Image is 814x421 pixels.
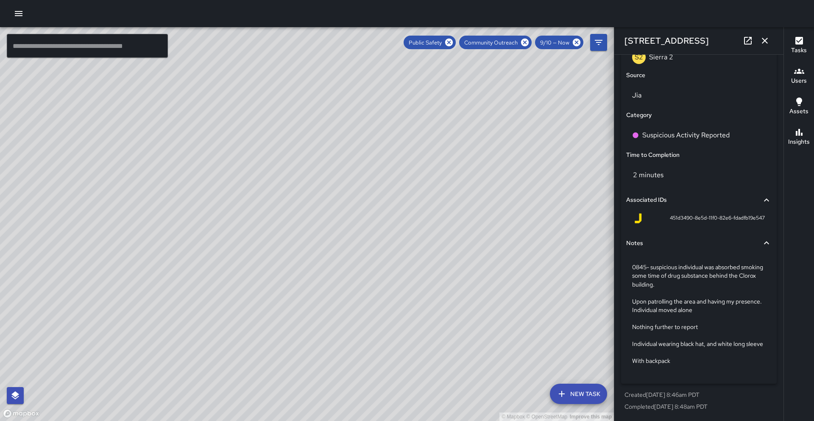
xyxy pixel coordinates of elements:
h6: Category [626,111,652,120]
span: 9/10 — Now [535,39,574,46]
button: Insights [784,122,814,153]
h6: Notes [626,239,643,248]
button: Tasks [784,31,814,61]
h6: Associated IDs [626,195,667,205]
button: Assets [784,92,814,122]
div: Notes [626,234,772,253]
h6: Insights [788,137,810,147]
p: 0845- suspicious individual was absorbed smoking some time of drug substance behind the Clorox bu... [632,263,766,365]
h6: Tasks [791,46,807,55]
h6: Assets [789,107,808,116]
h6: Time to Completion [626,151,680,160]
p: Completed [DATE] 8:48am PDT [624,402,773,411]
div: Associated IDs [626,190,772,210]
span: Community Outreach [459,39,523,46]
button: New Task [550,384,607,404]
h6: Source [626,71,645,80]
button: Filters [590,34,607,51]
p: Created [DATE] 8:46am PDT [624,390,773,399]
p: S2 [635,52,643,62]
p: Suspicious Activity Reported [642,130,730,140]
p: Jia [632,90,766,100]
div: 9/10 — Now [535,36,583,49]
div: Public Safety [404,36,456,49]
button: Users [784,61,814,92]
div: Community Outreach [459,36,532,49]
p: Sierra 2 [649,53,673,61]
span: Public Safety [404,39,447,46]
span: 451d3490-8e5d-11f0-82e6-fdadfb19e547 [670,214,765,223]
p: 2 minutes [633,170,663,179]
h6: [STREET_ADDRESS] [624,34,709,47]
h6: Users [791,76,807,86]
